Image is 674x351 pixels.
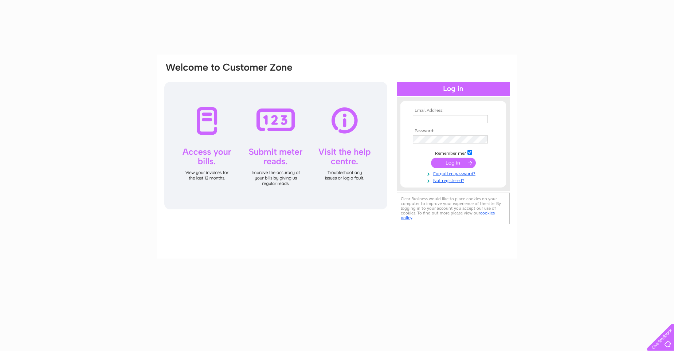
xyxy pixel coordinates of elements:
input: Submit [431,158,476,168]
div: Clear Business would like to place cookies on your computer to improve your experience of the sit... [397,193,510,224]
a: cookies policy [401,210,495,220]
a: Not registered? [413,177,495,184]
td: Remember me? [411,149,495,156]
a: Forgotten password? [413,170,495,177]
th: Email Address: [411,108,495,113]
th: Password: [411,129,495,134]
